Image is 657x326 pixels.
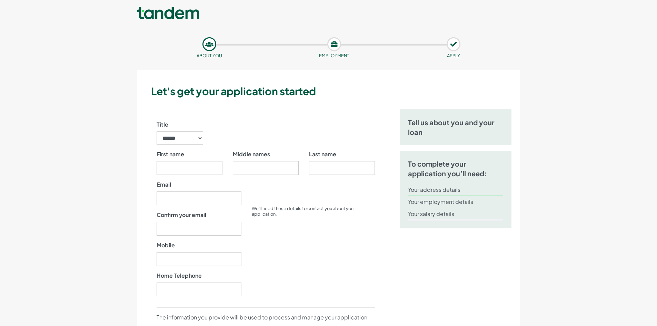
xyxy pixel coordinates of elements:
label: Confirm your email [157,211,206,219]
small: APPLY [447,53,460,58]
label: Home Telephone [157,271,202,280]
h3: Let's get your application started [151,84,517,98]
small: Employment [319,53,349,58]
small: About you [197,53,222,58]
li: Your salary details [408,208,504,220]
p: The information you provide will be used to process and manage your application. [157,313,375,322]
label: Middle names [233,150,270,158]
label: Email [157,180,171,189]
small: We’ll need these details to contact you about your application. [252,206,355,217]
h5: Tell us about you and your loan [408,118,504,137]
li: Your employment details [408,196,504,208]
label: Last name [309,150,336,158]
li: Your address details [408,184,504,196]
label: First name [157,150,184,158]
label: Mobile [157,241,175,249]
label: Title [157,120,168,129]
h5: To complete your application you’ll need: [408,159,504,178]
